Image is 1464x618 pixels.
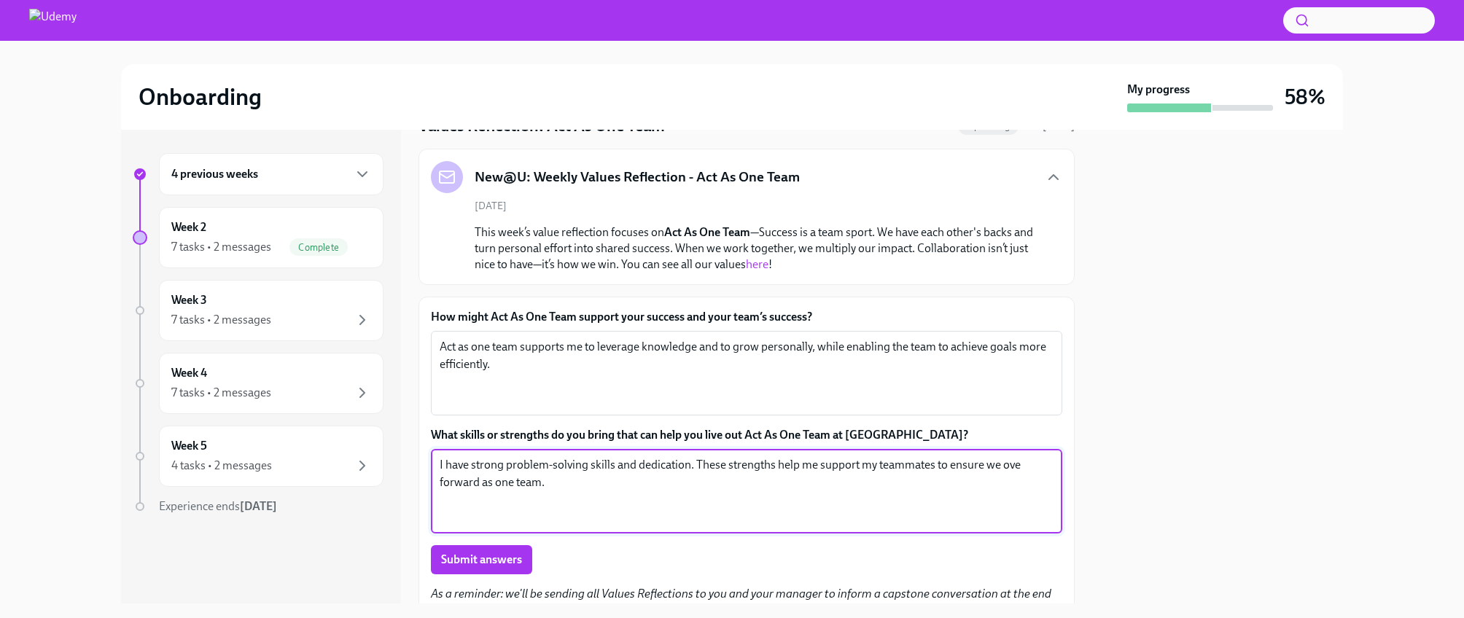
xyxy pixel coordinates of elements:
h6: Week 2 [171,219,206,235]
strong: My progress [1127,82,1190,98]
div: 7 tasks • 2 messages [171,312,271,328]
textarea: I have strong problem-solving skills and dedication. These strengths help me support my teammates... [440,456,1054,526]
span: Submit answers [441,552,522,567]
label: How might Act As One Team support your success and your team’s success? [431,309,1062,325]
button: Submit answers [431,545,532,574]
span: Experience ends [159,499,277,513]
a: Week 47 tasks • 2 messages [133,353,383,414]
span: Due [1024,120,1075,133]
strong: Act As One Team [664,225,750,239]
span: [DATE] [475,199,507,213]
h6: Week 3 [171,292,207,308]
img: Udemy [29,9,77,32]
strong: [DATE] [1043,120,1075,133]
a: here [746,257,768,271]
label: What skills or strengths do you bring that can help you live out Act As One Team at [GEOGRAPHIC_D... [431,427,1062,443]
strong: [DATE] [240,499,277,513]
h6: 4 previous weeks [171,166,258,182]
h6: Week 4 [171,365,207,381]
div: 7 tasks • 2 messages [171,385,271,401]
textarea: Act as one team supports me to leverage knowledge and to grow personally, while enabling the team... [440,338,1054,408]
a: Week 27 tasks • 2 messagesComplete [133,207,383,268]
h2: Onboarding [139,82,262,112]
h5: New@U: Weekly Values Reflection - Act As One Team [475,168,800,187]
p: This week’s value reflection focuses on —Success is a team sport. We have each other's backs and ... [475,224,1039,273]
a: Week 54 tasks • 2 messages [133,426,383,487]
div: 4 previous weeks [159,153,383,195]
div: 7 tasks • 2 messages [171,239,271,255]
div: 4 tasks • 2 messages [171,458,272,474]
em: As a reminder: we'll be sending all Values Reflections to you and your manager to inform a capsto... [431,587,1051,617]
a: Week 37 tasks • 2 messages [133,280,383,341]
h6: Week 5 [171,438,207,454]
span: Complete [289,242,348,253]
h3: 58% [1285,84,1325,110]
